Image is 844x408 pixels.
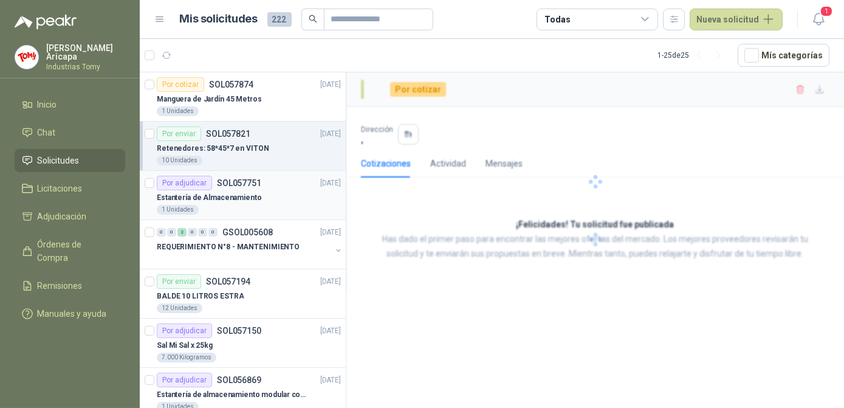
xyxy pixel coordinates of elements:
[222,228,273,237] p: GSOL005608
[209,80,253,89] p: SOL057874
[15,274,125,297] a: Remisiones
[140,319,346,368] a: Por adjudicarSOL057150[DATE] Sal Mi Sal x 25kg7.000 Kilogramos
[157,228,166,237] div: 0
[157,373,212,387] div: Por adjudicar
[820,5,833,17] span: 1
[157,389,308,401] p: Estantería de almacenamiento modular con organizadores abiertos
[46,63,125,71] p: Industrias Tomy
[15,233,125,269] a: Órdenes de Compra
[320,128,341,140] p: [DATE]
[267,12,292,27] span: 222
[46,44,125,61] p: [PERSON_NAME] Aricapa
[167,228,176,237] div: 0
[217,179,261,187] p: SOL057751
[38,182,83,195] span: Licitaciones
[208,228,218,237] div: 0
[320,227,341,238] p: [DATE]
[206,277,250,286] p: SOL057194
[320,276,341,288] p: [DATE]
[157,303,202,313] div: 12 Unidades
[217,327,261,335] p: SOL057150
[38,238,114,265] span: Órdenes de Compra
[15,149,125,172] a: Solicitudes
[320,79,341,91] p: [DATE]
[38,307,107,320] span: Manuales y ayuda
[38,210,87,223] span: Adjudicación
[198,228,207,237] div: 0
[157,205,199,215] div: 1 Unidades
[180,10,258,28] h1: Mis solicitudes
[157,143,269,154] p: Retenedores: 58*45*7 en VITON
[217,376,261,384] p: SOL056869
[157,241,300,253] p: REQUERIMIENTO N°8 - MANTENIMIENTO
[38,279,83,292] span: Remisiones
[38,126,56,139] span: Chat
[140,122,346,171] a: Por enviarSOL057821[DATE] Retenedores: 58*45*7 en VITON10 Unidades
[157,192,262,204] p: Estantería de Almacenamiento
[15,46,38,69] img: Company Logo
[657,46,728,65] div: 1 - 25 de 25
[140,72,346,122] a: Por cotizarSOL057874[DATE] Manguera de Jardín 45 Metros1 Unidades
[157,291,244,302] p: BALDE 10 LITROS ESTRA
[157,225,343,264] a: 0 0 2 0 0 0 GSOL005608[DATE] REQUERIMIENTO N°8 - MANTENIMIENTO
[15,121,125,144] a: Chat
[320,375,341,386] p: [DATE]
[309,15,317,23] span: search
[15,93,125,116] a: Inicio
[808,9,829,30] button: 1
[690,9,783,30] button: Nueva solicitud
[157,156,202,165] div: 10 Unidades
[320,325,341,337] p: [DATE]
[15,302,125,325] a: Manuales y ayuda
[157,353,216,362] div: 7.000 Kilogramos
[157,106,199,116] div: 1 Unidades
[157,94,262,105] p: Manguera de Jardín 45 Metros
[177,228,187,237] div: 2
[157,274,201,289] div: Por enviar
[157,77,204,92] div: Por cotizar
[140,269,346,319] a: Por enviarSOL057194[DATE] BALDE 10 LITROS ESTRA12 Unidades
[15,177,125,200] a: Licitaciones
[157,323,212,338] div: Por adjudicar
[140,171,346,220] a: Por adjudicarSOL057751[DATE] Estantería de Almacenamiento1 Unidades
[157,340,213,351] p: Sal Mi Sal x 25kg
[15,15,77,29] img: Logo peakr
[738,44,829,67] button: Mís categorías
[15,205,125,228] a: Adjudicación
[320,178,341,189] p: [DATE]
[206,130,250,138] p: SOL057821
[157,126,201,141] div: Por enviar
[157,176,212,190] div: Por adjudicar
[188,228,197,237] div: 0
[544,13,570,26] div: Todas
[38,98,57,111] span: Inicio
[38,154,80,167] span: Solicitudes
